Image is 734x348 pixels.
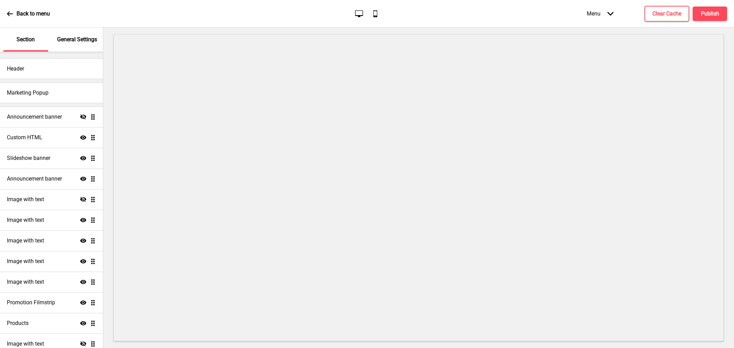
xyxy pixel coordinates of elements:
h4: Image with text [7,340,44,348]
h4: Slideshow banner [7,154,50,162]
h4: Image with text [7,196,44,203]
h4: Promotion Filmstrip [7,299,55,306]
h4: Custom HTML [7,134,42,141]
h4: Image with text [7,216,44,224]
h4: Image with text [7,278,44,286]
h4: Announcement banner [7,175,62,183]
h4: Image with text [7,258,44,265]
button: Publish [693,7,727,21]
h4: Products [7,319,29,327]
div: Menu [580,3,620,24]
h4: Marketing Popup [7,89,49,97]
h4: Publish [701,10,719,18]
p: General Settings [57,36,97,43]
h4: Header [7,65,24,73]
h4: Image with text [7,237,44,244]
h4: Clear Cache [652,10,681,18]
p: Back to menu [17,10,50,18]
h4: Announcement banner [7,113,62,121]
button: Clear Cache [645,6,689,22]
p: Section [17,36,35,43]
a: Back to menu [7,4,50,23]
